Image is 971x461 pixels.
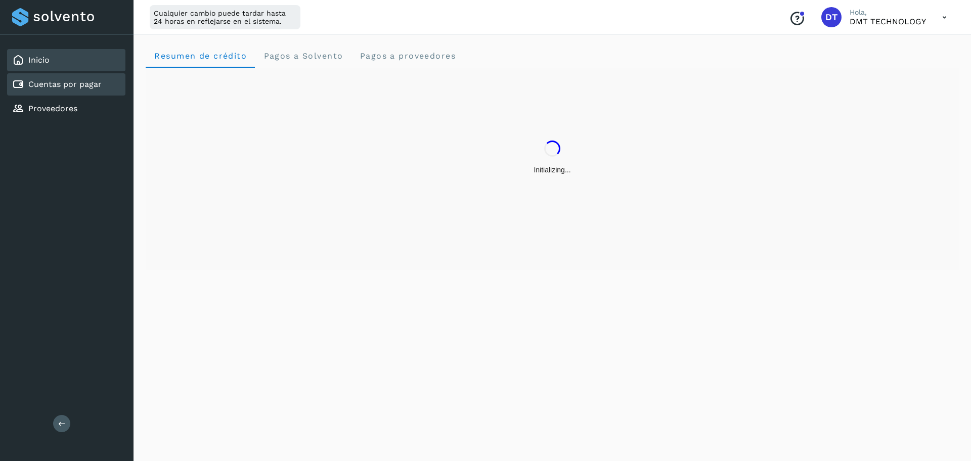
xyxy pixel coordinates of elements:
[28,55,50,65] a: Inicio
[7,49,125,71] div: Inicio
[7,98,125,120] div: Proveedores
[7,73,125,96] div: Cuentas por pagar
[154,51,247,61] span: Resumen de crédito
[850,8,926,17] p: Hola,
[150,5,300,29] div: Cualquier cambio puede tardar hasta 24 horas en reflejarse en el sistema.
[28,104,77,113] a: Proveedores
[263,51,343,61] span: Pagos a Solvento
[359,51,456,61] span: Pagos a proveedores
[850,17,926,26] p: DMT TECHNOLOGY
[28,79,102,89] a: Cuentas por pagar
